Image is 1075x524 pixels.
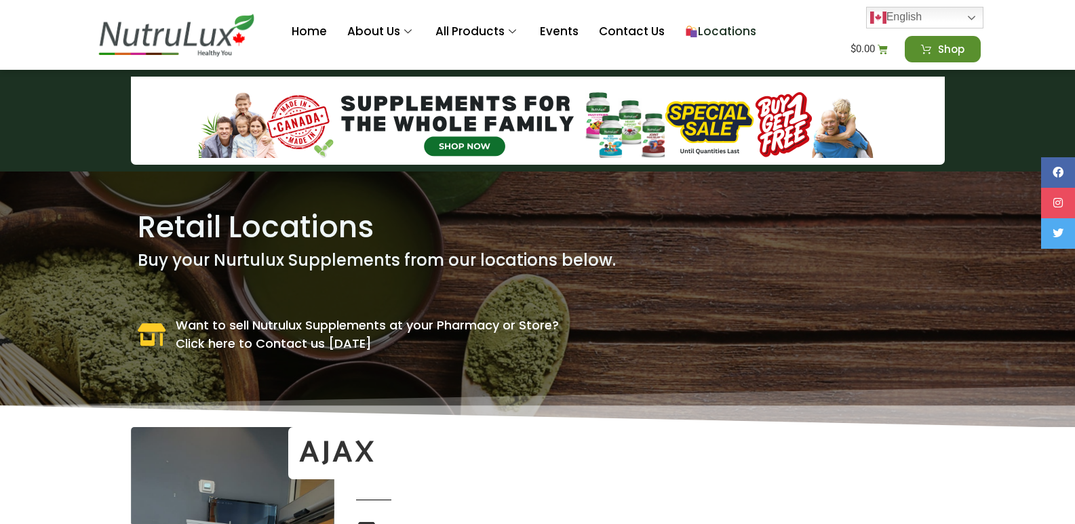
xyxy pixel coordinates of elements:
[905,36,981,62] a: Shop
[138,212,938,242] h1: Retail Locations
[938,44,964,54] span: Shop
[870,9,886,26] img: en
[686,26,697,37] img: 🛍️
[851,43,856,55] span: $
[337,5,425,59] a: About Us
[866,7,983,28] a: English
[851,43,875,55] bdi: 0.00
[138,316,938,352] a: Want to sell Nutrulux Supplements at your Pharmacy or Store?Click here to Contact us [DATE]
[299,438,934,468] h2: Ajax
[172,316,559,352] span: Want to sell Nutrulux Supplements at your Pharmacy or Store? Click here to Contact us [DATE]
[589,5,675,59] a: Contact Us
[425,5,530,59] a: All Products
[530,5,589,59] a: Events
[834,36,905,62] a: $0.00
[281,5,337,59] a: Home
[138,252,938,268] h1: Buy your Nurtulux Supplements from our locations below.
[675,5,766,59] a: Locations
